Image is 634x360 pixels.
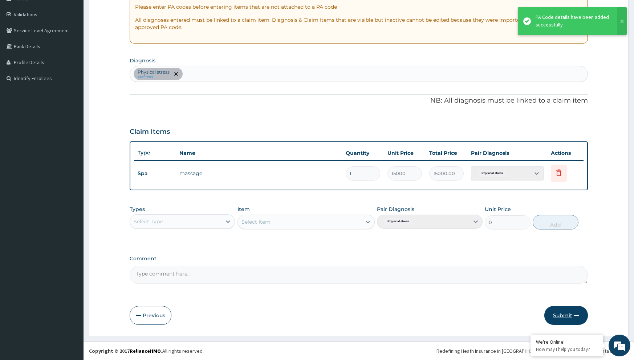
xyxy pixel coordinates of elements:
[135,3,582,11] p: Please enter PA codes before entering items that are not attached to a PA code
[237,206,250,213] label: Item
[436,347,629,355] div: Redefining Heath Insurance in [GEOGRAPHIC_DATA] using Telemedicine and Data Science!
[533,215,578,229] button: Add
[130,348,161,354] a: RelianceHMO
[135,16,582,31] p: All diagnoses entered must be linked to a claim item. Diagnosis & Claim Items that are visible bu...
[134,146,176,160] th: Type
[426,146,467,160] th: Total Price
[176,146,342,160] th: Name
[536,346,598,352] p: How may I help you today?
[485,206,511,213] label: Unit Price
[130,306,171,325] button: Previous
[377,206,414,213] label: Pair Diagnosis
[130,256,588,262] label: Comment
[467,146,547,160] th: Pair Diagnosis
[130,206,145,212] label: Types
[119,4,137,21] div: Minimize live chat window
[13,36,29,54] img: d_794563401_company_1708531726252_794563401
[42,91,100,165] span: We're online!
[134,167,176,180] td: Spa
[4,198,138,223] textarea: Type your message and hit 'Enter'
[130,96,588,105] p: NB: All diagnosis must be linked to a claim item
[342,146,384,160] th: Quantity
[536,339,598,345] div: We're Online!
[547,146,584,160] th: Actions
[134,218,163,225] div: Select Type
[130,57,155,64] label: Diagnosis
[536,13,610,29] div: PA Code details have been added successfully
[84,342,634,360] footer: All rights reserved.
[130,128,170,136] h3: Claim Items
[176,166,342,181] td: massage
[544,306,588,325] button: Submit
[384,146,426,160] th: Unit Price
[38,41,122,50] div: Chat with us now
[89,348,162,354] strong: Copyright © 2017 .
